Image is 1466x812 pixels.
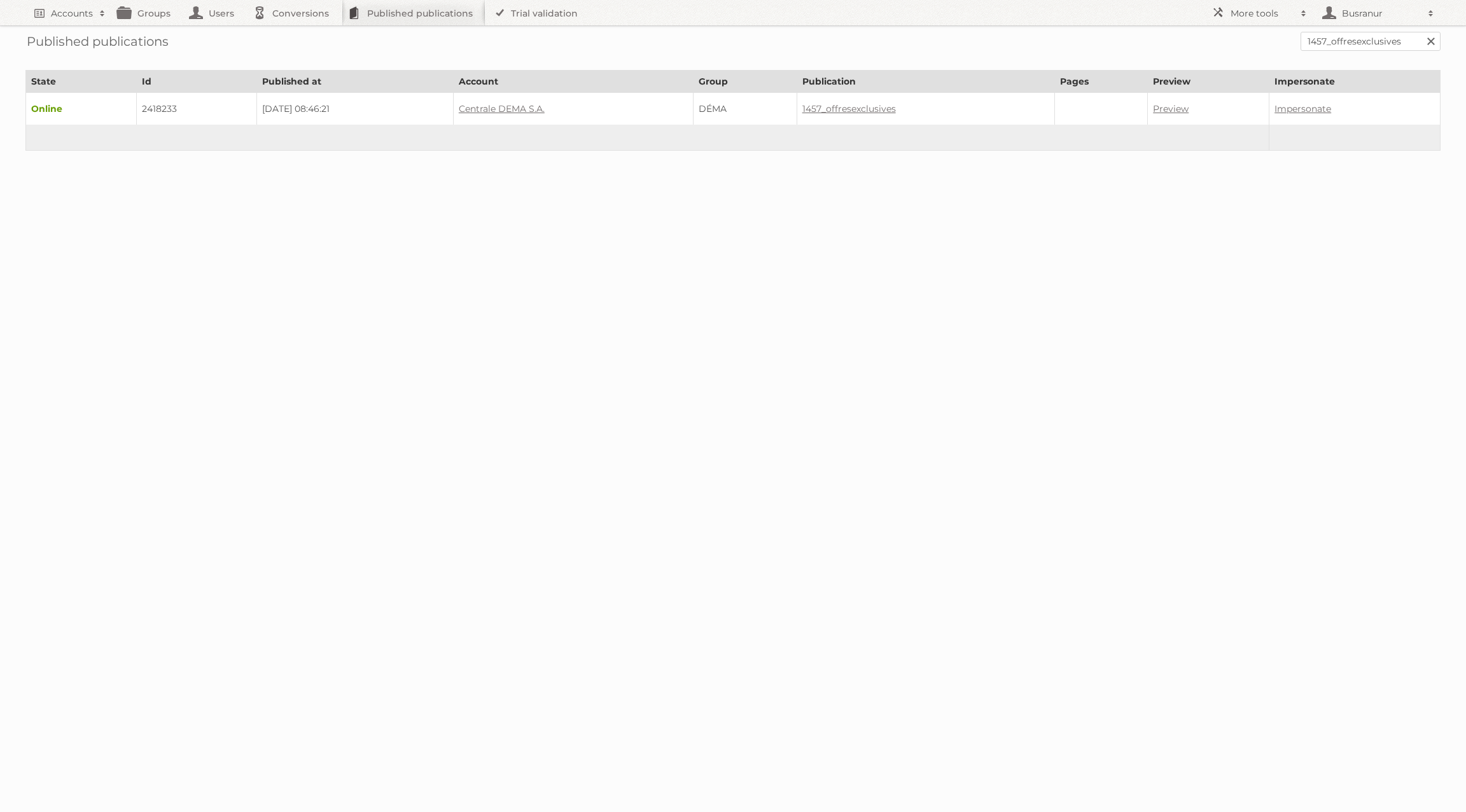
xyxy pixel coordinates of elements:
td: Online [26,93,137,125]
th: State [26,71,137,93]
a: Preview [1153,103,1189,114]
a: Impersonate [1274,103,1331,114]
th: Preview [1148,71,1269,93]
h2: Busranur [1339,7,1421,20]
td: DÉMA [694,93,797,125]
th: Publication [797,71,1054,93]
a: Centrale DEMA S.A. [459,103,545,114]
th: Id [137,71,257,93]
th: Account [453,71,693,93]
span: [DATE] 08:46:21 [262,103,330,114]
th: Impersonate [1269,71,1441,93]
th: Published at [257,71,454,93]
th: Pages [1055,71,1148,93]
h2: Accounts [51,7,93,20]
td: 2418233 [137,93,257,125]
th: Group [694,71,797,93]
h2: More tools [1231,7,1294,20]
a: 1457_offresexclusives [802,103,896,114]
